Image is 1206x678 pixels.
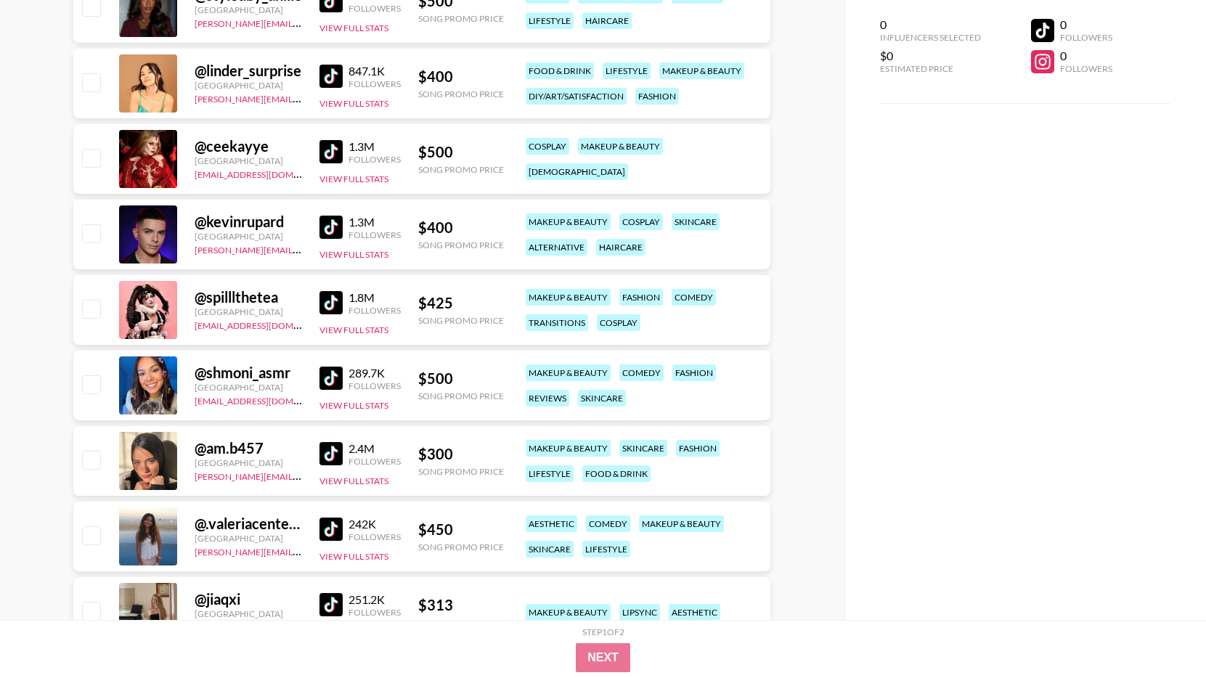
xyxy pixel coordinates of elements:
[526,88,627,105] div: diy/art/satisfaction
[195,515,302,533] div: @ .valeriacenteno
[596,239,645,256] div: haircare
[195,393,341,407] a: [EMAIL_ADDRESS][DOMAIN_NAME]
[578,138,663,155] div: makeup & beauty
[349,3,401,14] div: Followers
[319,475,388,486] button: View Full Stats
[349,305,401,316] div: Followers
[195,62,302,80] div: @ linder_surprise
[349,78,401,89] div: Followers
[582,12,632,29] div: haircare
[195,364,302,382] div: @ shmoni_asmr
[349,441,401,456] div: 2.4M
[195,91,410,105] a: [PERSON_NAME][EMAIL_ADDRESS][DOMAIN_NAME]
[418,617,504,628] div: Song Promo Price
[319,98,388,109] button: View Full Stats
[1060,17,1112,32] div: 0
[349,139,401,154] div: 1.3M
[319,518,343,541] img: TikTok
[195,544,410,557] a: [PERSON_NAME][EMAIL_ADDRESS][DOMAIN_NAME]
[1060,49,1112,63] div: 0
[418,445,504,463] div: $ 300
[319,324,388,335] button: View Full Stats
[418,164,504,175] div: Song Promo Price
[195,457,302,468] div: [GEOGRAPHIC_DATA]
[195,288,302,306] div: @ spilllthetea
[586,515,630,532] div: comedy
[1060,63,1112,74] div: Followers
[349,456,401,467] div: Followers
[659,62,744,79] div: makeup & beauty
[195,15,410,29] a: [PERSON_NAME][EMAIL_ADDRESS][DOMAIN_NAME]
[582,465,651,482] div: food & drink
[349,215,401,229] div: 1.3M
[1133,605,1189,661] iframe: Drift Widget Chat Controller
[526,541,574,557] div: skincare
[880,17,981,32] div: 0
[349,607,401,618] div: Followers
[603,62,651,79] div: lifestyle
[1060,32,1112,43] div: Followers
[418,89,504,99] div: Song Promo Price
[619,364,664,381] div: comedy
[526,213,611,230] div: makeup & beauty
[195,608,302,619] div: [GEOGRAPHIC_DATA]
[349,380,401,391] div: Followers
[526,314,588,331] div: transitions
[582,626,624,637] div: Step 1 of 2
[672,213,720,230] div: skincare
[195,166,341,180] a: [EMAIL_ADDRESS][DOMAIN_NAME]
[676,440,720,457] div: fashion
[418,315,504,326] div: Song Promo Price
[526,239,587,256] div: alternative
[319,291,343,314] img: TikTok
[578,390,626,407] div: skincare
[635,88,679,105] div: fashion
[619,213,663,230] div: cosplay
[526,163,628,180] div: [DEMOGRAPHIC_DATA]
[319,65,343,88] img: TikTok
[418,466,504,477] div: Song Promo Price
[526,465,574,482] div: lifestyle
[349,229,401,240] div: Followers
[669,604,720,621] div: aesthetic
[418,542,504,552] div: Song Promo Price
[526,289,611,306] div: makeup & beauty
[195,533,302,544] div: [GEOGRAPHIC_DATA]
[319,367,343,390] img: TikTok
[195,306,302,317] div: [GEOGRAPHIC_DATA]
[195,4,302,15] div: [GEOGRAPHIC_DATA]
[582,541,630,557] div: lifestyle
[195,439,302,457] div: @ am.b457
[418,520,504,539] div: $ 450
[880,63,981,74] div: Estimated Price
[639,515,724,532] div: makeup & beauty
[319,400,388,411] button: View Full Stats
[418,369,504,388] div: $ 500
[195,242,410,256] a: [PERSON_NAME][EMAIL_ADDRESS][DOMAIN_NAME]
[349,592,401,607] div: 251.2K
[418,143,504,161] div: $ 500
[319,216,343,239] img: TikTok
[319,140,343,163] img: TikTok
[418,240,504,250] div: Song Promo Price
[418,391,504,401] div: Song Promo Price
[619,604,660,621] div: lipsync
[319,173,388,184] button: View Full Stats
[349,154,401,165] div: Followers
[619,289,663,306] div: fashion
[418,294,504,312] div: $ 425
[349,64,401,78] div: 847.1K
[195,382,302,393] div: [GEOGRAPHIC_DATA]
[349,517,401,531] div: 242K
[672,289,716,306] div: comedy
[195,317,341,331] a: [EMAIL_ADDRESS][DOMAIN_NAME]
[319,551,388,562] button: View Full Stats
[319,593,343,616] img: TikTok
[195,155,302,166] div: [GEOGRAPHIC_DATA]
[195,213,302,231] div: @ kevinrupard
[880,32,981,43] div: Influencers Selected
[349,531,401,542] div: Followers
[672,364,716,381] div: fashion
[526,62,594,79] div: food & drink
[576,643,630,672] button: Next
